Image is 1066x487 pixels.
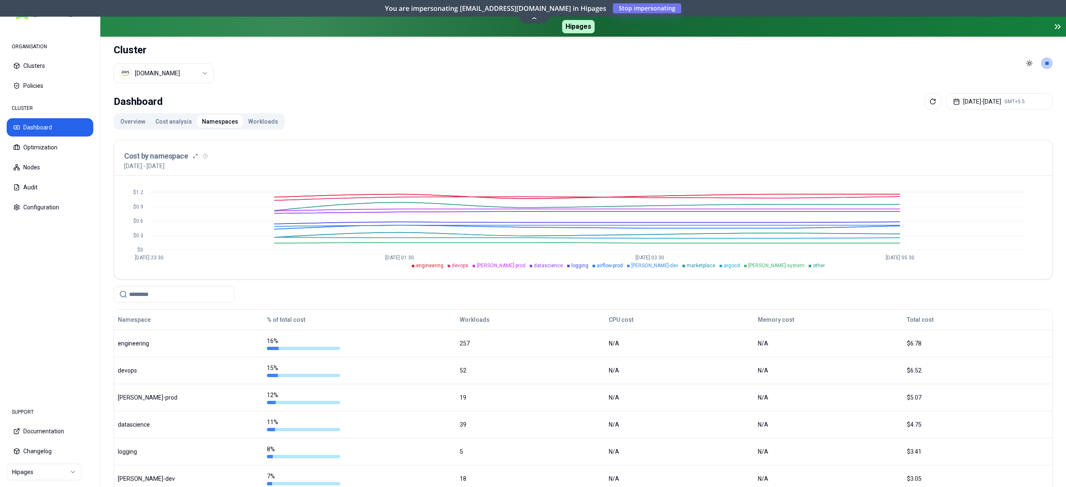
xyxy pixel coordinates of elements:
[7,158,93,176] button: Nodes
[477,263,526,268] span: [PERSON_NAME]-prod
[118,311,151,328] button: Namespace
[135,255,164,261] tspan: [DATE] 23:30
[114,63,214,83] button: Select a value
[758,475,899,483] div: N/A
[7,118,93,137] button: Dashboard
[724,263,740,268] span: argocd
[609,447,750,456] div: N/A
[687,263,715,268] span: marketplace
[118,447,259,456] div: logging
[907,393,1049,402] div: $5.07
[150,115,197,128] button: Cost analysis
[758,311,794,328] button: Memory cost
[758,393,899,402] div: N/A
[7,442,93,460] button: Changelog
[758,339,899,348] div: N/A
[7,422,93,440] button: Documentation
[118,475,259,483] div: [PERSON_NAME]-dev
[267,311,305,328] button: % of total cost
[609,420,750,429] div: N/A
[124,162,164,170] p: [DATE] - [DATE]
[267,445,340,458] div: 8 %
[124,150,188,162] h3: Cost by namespace
[121,69,130,77] img: aws
[597,263,623,268] span: airflow-prod
[907,475,1049,483] div: $3.05
[635,255,664,261] tspan: [DATE] 03:30
[7,57,93,75] button: Clusters
[609,393,750,402] div: N/A
[197,115,243,128] button: Namespaces
[133,233,143,239] tspan: $0.3
[562,20,595,33] span: Hipages
[907,311,934,328] button: Total cost
[133,189,143,195] tspan: $1.2
[267,472,340,485] div: 7 %
[7,404,93,420] div: SUPPORT
[758,366,899,375] div: N/A
[813,263,825,268] span: other
[571,263,588,268] span: logging
[114,93,163,110] div: Dashboard
[243,115,283,128] button: Workloads
[114,43,214,57] h1: Cluster
[118,339,259,348] div: engineering
[7,100,93,117] div: CLUSTER
[7,178,93,196] button: Audit
[907,447,1049,456] div: $3.41
[460,420,601,429] div: 39
[7,138,93,157] button: Optimization
[1004,98,1025,105] span: GMT+5.5
[460,475,601,483] div: 18
[135,69,180,77] div: luke.kubernetes.hipagesgroup.com.au
[267,391,340,404] div: 12 %
[631,263,678,268] span: [PERSON_NAME]-dev
[534,263,563,268] span: datascience
[758,447,899,456] div: N/A
[946,93,1053,110] button: [DATE]-[DATE]GMT+5.5
[460,393,601,402] div: 19
[137,247,143,253] tspan: $0
[907,339,1049,348] div: $6.78
[609,311,633,328] button: CPU cost
[267,418,340,431] div: 11 %
[118,366,259,375] div: devops
[416,263,443,268] span: engineering
[609,475,750,483] div: N/A
[118,393,259,402] div: [PERSON_NAME]-prod
[748,263,804,268] span: [PERSON_NAME]-system
[267,337,340,350] div: 16 %
[460,366,601,375] div: 52
[267,364,340,377] div: 15 %
[7,77,93,95] button: Policies
[133,218,143,224] tspan: $0.6
[385,255,414,261] tspan: [DATE] 01:30
[460,311,490,328] button: Workloads
[886,255,914,261] tspan: [DATE] 05:30
[133,204,143,210] tspan: $0.9
[118,420,259,429] div: datascience
[460,339,601,348] div: 257
[115,115,150,128] button: Overview
[907,366,1049,375] div: $6.52
[609,339,750,348] div: N/A
[452,263,468,268] span: devops
[758,420,899,429] div: N/A
[907,420,1049,429] div: $4.75
[7,38,93,55] div: ORGANISATION
[7,198,93,216] button: Configuration
[609,366,750,375] div: N/A
[460,447,601,456] div: 5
